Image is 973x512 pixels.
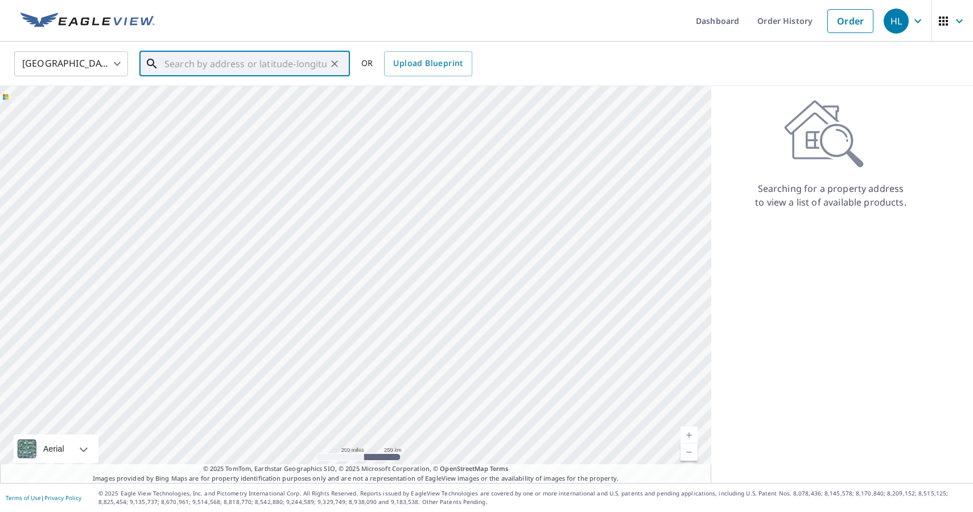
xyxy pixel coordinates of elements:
[164,48,327,80] input: Search by address or latitude-longitude
[40,435,68,463] div: Aerial
[14,48,128,80] div: [GEOGRAPHIC_DATA]
[490,464,509,473] a: Terms
[361,51,472,76] div: OR
[44,494,81,502] a: Privacy Policy
[393,56,463,71] span: Upload Blueprint
[755,182,907,209] p: Searching for a property address to view a list of available products.
[884,9,909,34] div: HL
[6,494,81,501] p: |
[203,464,509,474] span: © 2025 TomTom, Earthstar Geographics SIO, © 2025 Microsoft Corporation, ©
[14,435,98,463] div: Aerial
[327,56,343,72] button: Clear
[384,51,472,76] a: Upload Blueprint
[98,489,967,506] p: © 2025 Eagle View Technologies, Inc. and Pictometry International Corp. All Rights Reserved. Repo...
[681,427,698,444] a: Current Level 5, Zoom In
[827,9,873,33] a: Order
[20,13,155,30] img: EV Logo
[6,494,41,502] a: Terms of Use
[681,444,698,461] a: Current Level 5, Zoom Out
[440,464,488,473] a: OpenStreetMap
